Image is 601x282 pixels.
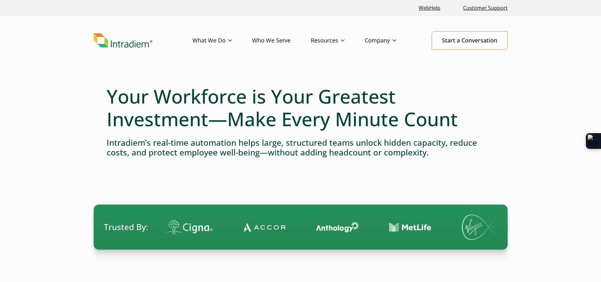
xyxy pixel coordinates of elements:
[311,31,365,50] a: Resources
[243,223,286,232] img: Contact Center Automation Accor Logo
[94,33,152,48] img: Intradiem
[461,1,510,15] a: Customer Support
[416,1,443,15] a: Link opens in a new window
[462,214,506,240] img: Virgin Media logo.
[192,31,252,50] a: What We Do
[104,221,148,233] span: Trusted By:
[107,138,495,157] h4: Intradiem’s real-time automation helps large, structured teams unlock hidden capacity, reduce cos...
[389,223,432,232] img: Contact Center Automation MetLife Logo
[107,85,495,130] h1: Your Workforce is Your Greatest Investment—Make Every Minute Count
[365,31,416,50] a: Company
[94,33,192,48] a: Link to homepage of Intradiem
[588,135,599,147] img: Extension Icon
[252,31,311,50] a: Who We Serve
[432,31,508,50] a: Start a Conversation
